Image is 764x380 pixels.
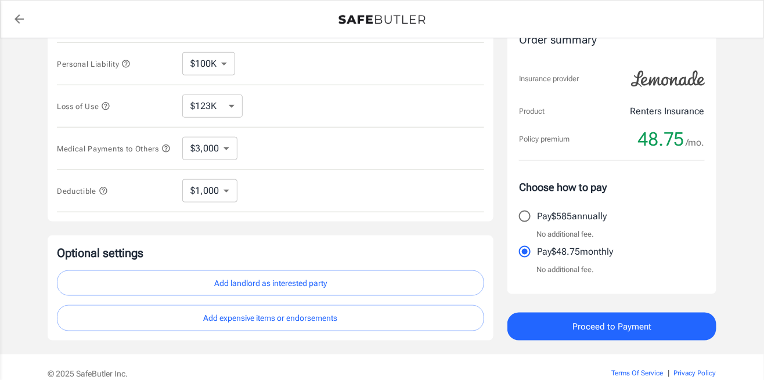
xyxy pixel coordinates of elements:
span: Loss of Use [57,102,110,111]
p: Policy premium [519,133,570,145]
button: Deductible [57,184,108,198]
span: Proceed to Payment [572,319,651,334]
p: Optional settings [57,245,484,261]
img: Back to quotes [338,15,426,24]
p: Pay $48.75 monthly [537,245,613,259]
span: /mo. [686,135,705,151]
p: © 2025 SafeButler Inc. [48,368,546,380]
button: Medical Payments to Others [57,142,171,155]
p: Pay $585 annually [537,209,607,223]
p: No additional fee. [536,229,594,240]
img: Lemonade [625,63,712,95]
span: Personal Liability [57,60,131,68]
div: Order summary [519,32,705,49]
a: Terms Of Service [611,370,663,378]
p: Insurance provider [519,73,579,85]
p: Choose how to pay [519,179,705,195]
span: Deductible [57,187,108,196]
button: Personal Liability [57,57,131,71]
p: Renters Insurance [630,104,705,118]
span: 48.75 [637,128,684,151]
a: Privacy Policy [674,370,716,378]
p: No additional fee. [536,264,594,276]
button: Proceed to Payment [507,313,716,341]
p: Product [519,106,545,117]
span: | [668,370,669,378]
button: Loss of Use [57,99,110,113]
span: Medical Payments to Others [57,144,171,153]
button: Add expensive items or endorsements [57,305,484,331]
a: back to quotes [8,8,31,31]
button: Add landlord as interested party [57,270,484,296]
